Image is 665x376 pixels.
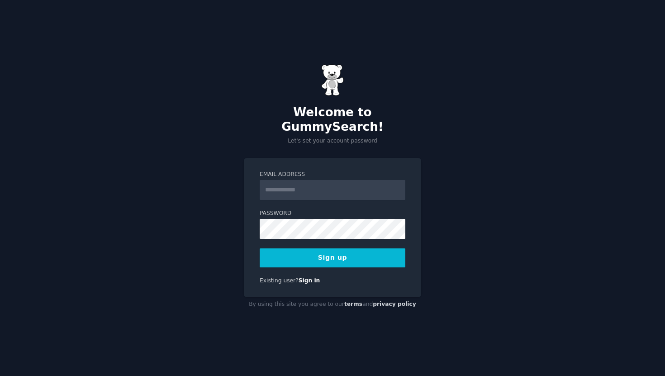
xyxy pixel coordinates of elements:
div: By using this site you agree to our and [244,297,421,312]
a: privacy policy [373,301,416,307]
label: Email Address [260,171,405,179]
img: Gummy Bear [321,64,344,96]
label: Password [260,209,405,218]
span: Existing user? [260,277,299,284]
h2: Welcome to GummySearch! [244,105,421,134]
p: Let's set your account password [244,137,421,145]
a: terms [344,301,362,307]
button: Sign up [260,248,405,267]
a: Sign in [299,277,320,284]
